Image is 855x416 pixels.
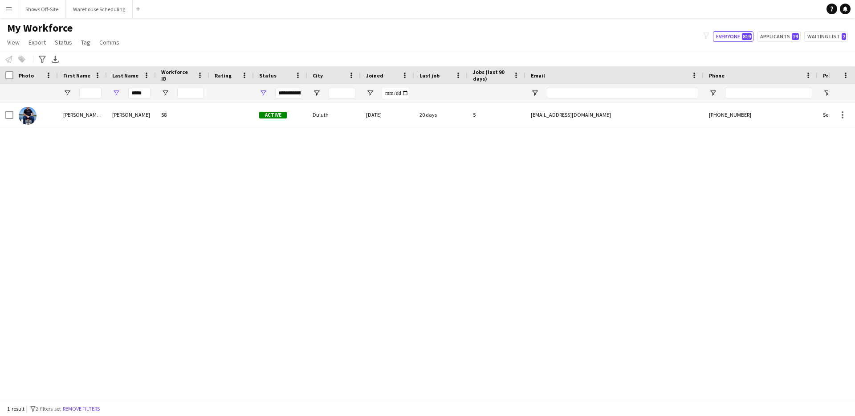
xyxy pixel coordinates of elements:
span: 2 [842,33,846,40]
button: Open Filter Menu [366,89,374,97]
div: [PERSON_NAME] [107,102,156,127]
button: Open Filter Menu [112,89,120,97]
a: Tag [77,37,94,48]
span: Email [531,72,545,79]
div: 58 [156,102,209,127]
span: Jobs (last 90 days) [473,69,509,82]
span: Rating [215,72,232,79]
span: 19 [792,33,799,40]
span: Active [259,112,287,118]
a: Export [25,37,49,48]
input: Joined Filter Input [382,88,409,98]
button: Open Filter Menu [313,89,321,97]
span: Comms [99,38,119,46]
span: City [313,72,323,79]
a: View [4,37,23,48]
input: First Name Filter Input [79,88,102,98]
div: [DATE] [361,102,414,127]
button: Open Filter Menu [823,89,831,97]
button: Remove filters [61,404,102,414]
input: City Filter Input [329,88,355,98]
div: Duluth [307,102,361,127]
app-action-btn: Export XLSX [50,54,61,65]
button: Open Filter Menu [161,89,169,97]
span: Photo [19,72,34,79]
span: My Workforce [7,21,73,35]
span: Joined [366,72,383,79]
span: Export [28,38,46,46]
span: Profile [823,72,841,79]
button: Applicants19 [757,31,801,42]
input: Phone Filter Input [725,88,812,98]
app-action-btn: Advanced filters [37,54,48,65]
button: Open Filter Menu [259,89,267,97]
span: Status [55,38,72,46]
span: 2 filters set [36,405,61,412]
span: Last job [419,72,440,79]
span: Phone [709,72,725,79]
button: Open Filter Menu [531,89,539,97]
a: Status [51,37,76,48]
span: Tag [81,38,90,46]
input: Email Filter Input [547,88,698,98]
span: Status [259,72,277,79]
span: 819 [742,33,752,40]
div: 20 days [414,102,468,127]
div: [EMAIL_ADDRESS][DOMAIN_NAME] [525,102,704,127]
input: Last Name Filter Input [128,88,151,98]
div: [PHONE_NUMBER] [704,102,818,127]
button: Waiting list2 [804,31,848,42]
span: Last Name [112,72,138,79]
button: Warehouse Scheduling [66,0,133,18]
span: View [7,38,20,46]
button: Everyone819 [713,31,753,42]
div: [PERSON_NAME] “Bill” [58,102,107,127]
input: Workforce ID Filter Input [177,88,204,98]
img: J.W. “Bill” Abner [19,107,37,125]
span: First Name [63,72,90,79]
button: Open Filter Menu [63,89,71,97]
div: 5 [468,102,525,127]
a: Comms [96,37,123,48]
button: Shows Off-Site [18,0,66,18]
button: Open Filter Menu [709,89,717,97]
span: Workforce ID [161,69,193,82]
